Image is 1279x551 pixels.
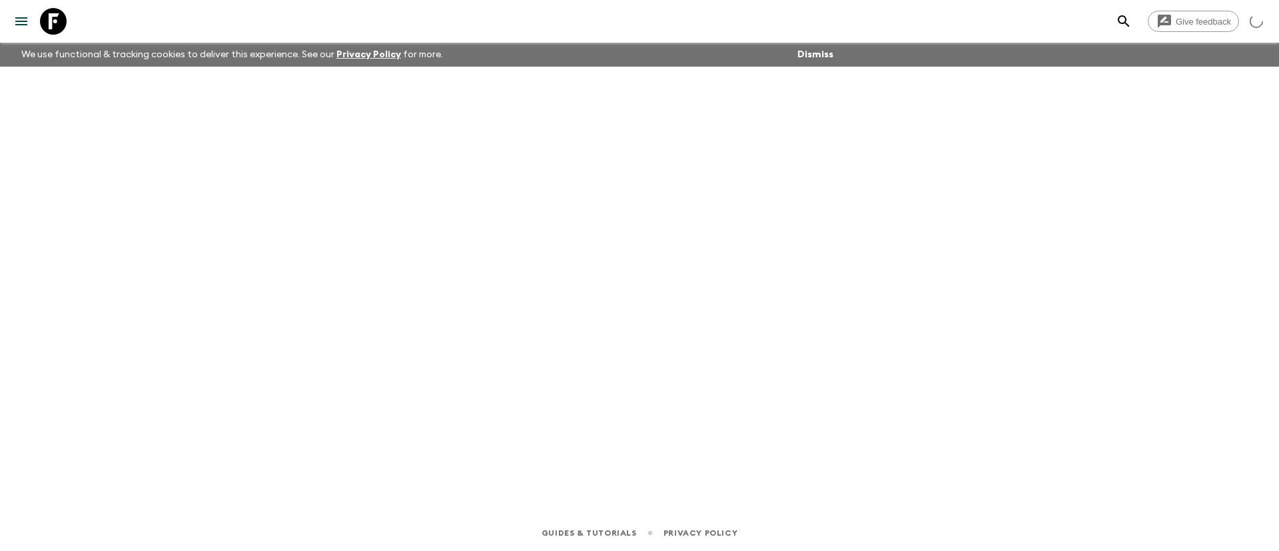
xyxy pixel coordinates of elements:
a: Privacy Policy [336,50,401,59]
span: Give feedback [1168,17,1238,27]
a: Privacy Policy [663,526,737,540]
button: search adventures [1110,8,1137,35]
p: We use functional & tracking cookies to deliver this experience. See our for more. [16,43,448,67]
button: Dismiss [794,45,837,64]
a: Guides & Tutorials [542,526,637,540]
button: menu [8,8,35,35]
a: Give feedback [1148,11,1239,32]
